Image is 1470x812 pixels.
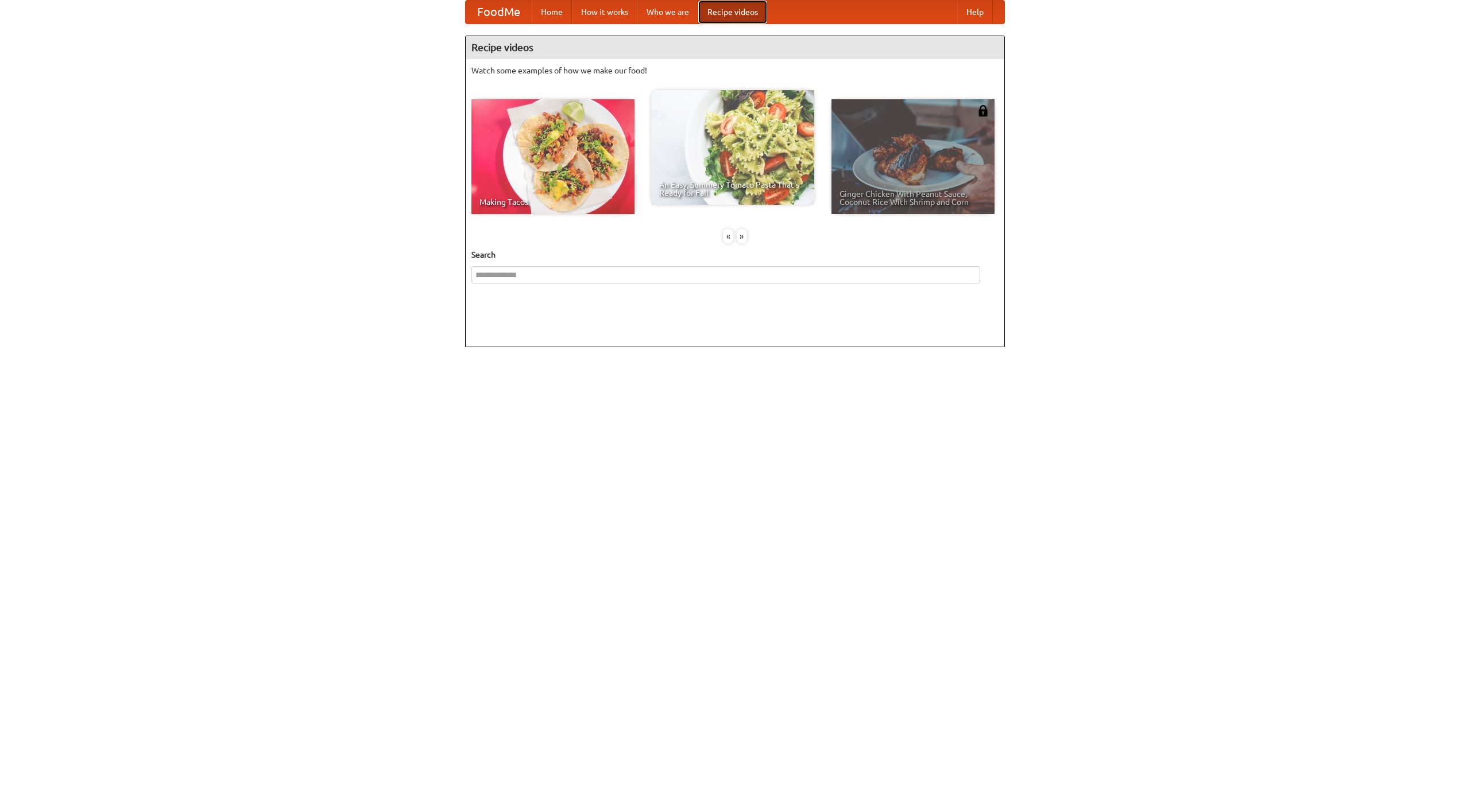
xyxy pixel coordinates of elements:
div: « [723,229,733,243]
h4: Recipe videos [466,36,1004,59]
a: Help [957,1,993,24]
a: Recipe videos [698,1,767,24]
a: Home [532,1,572,24]
p: Watch some examples of how we make our food! [471,65,999,76]
a: Who we are [637,1,698,24]
a: FoodMe [466,1,532,24]
a: Making Tacos [471,99,635,214]
h5: Search [471,249,999,261]
a: How it works [572,1,637,24]
span: An Easy, Summery Tomato Pasta That's Ready for Fall [659,181,806,197]
img: 483408.png [977,105,989,116]
a: An Easy, Summery Tomato Pasta That's Ready for Fall [651,90,814,205]
div: » [737,229,747,243]
span: Making Tacos [479,198,626,206]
